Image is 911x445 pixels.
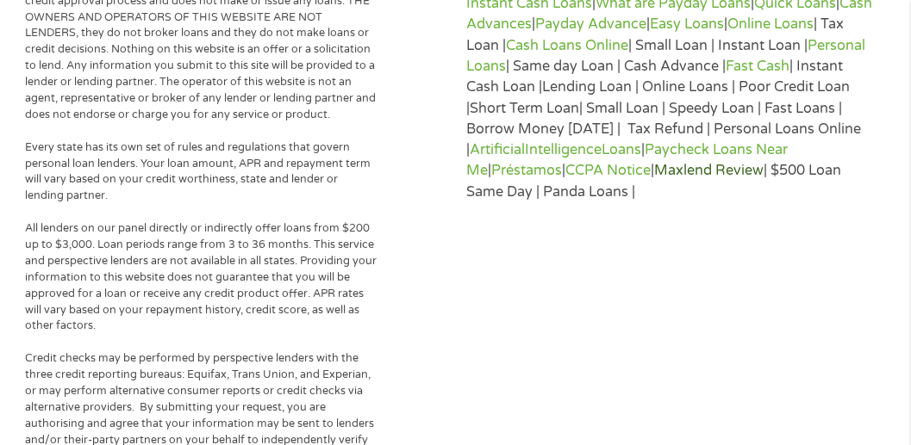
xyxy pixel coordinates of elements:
a: Artificial [470,141,525,158]
p: Every state has its own set of rules and regulations that govern personal loan lenders. Your loan... [25,139,378,205]
a: Fast Cash [726,58,789,75]
a: Payday Advance [535,15,646,33]
a: CCPA Notice [565,162,651,179]
a: Loans [602,141,641,158]
a: Personal Loans [466,37,865,75]
p: All lenders on our panel directly or indirectly offer loans from $200 up to $3,000. Loan periods ... [25,220,378,334]
a: Online Loans [727,15,814,33]
a: Easy Loans [650,15,724,33]
a: Préstamos [491,162,562,179]
a: Cash Loans Online [506,37,628,54]
a: Maxlend Review [654,162,764,179]
a: Intelligence [525,141,602,158]
a: Paycheck Loans Near Me [466,141,788,179]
